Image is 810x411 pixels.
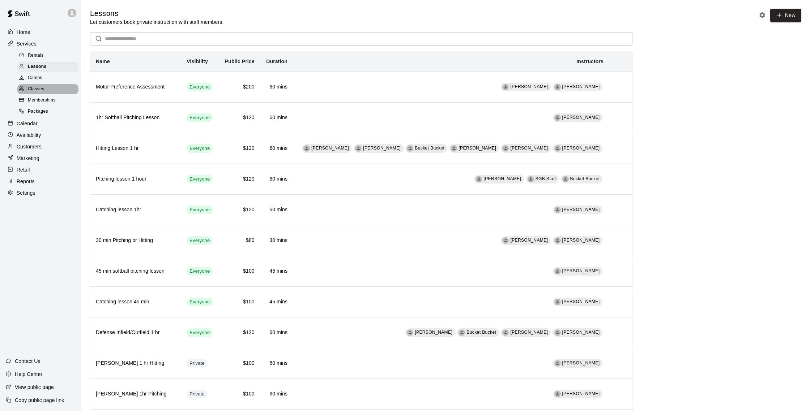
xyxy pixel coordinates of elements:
h6: 60 mins [266,329,287,337]
span: Camps [28,74,42,82]
p: Customers [17,143,42,150]
h6: 1hr Softball Pitching Lesson [96,114,175,122]
span: Private [187,391,208,398]
p: Reports [17,178,35,185]
h6: $120 [225,175,255,183]
h6: $120 [225,206,255,214]
h6: Catching lesson 45 min [96,298,175,306]
div: Mike Livoti [554,84,561,90]
h6: 60 mins [266,175,287,183]
h6: Hitting Lesson 1 hr [96,144,175,152]
span: [PERSON_NAME] [363,146,401,151]
div: Availability [6,130,76,140]
b: Visibility [187,59,208,64]
h6: 60 mins [266,390,287,398]
h6: $120 [225,329,255,337]
div: Robert Andino [451,145,457,152]
h6: 30 mins [266,237,287,245]
a: Retail [6,164,76,175]
h6: $100 [225,390,255,398]
div: Reports [6,176,76,187]
span: [PERSON_NAME] [562,207,600,212]
div: Memberships [17,95,78,105]
a: Camps [17,73,81,84]
p: Copy public page link [15,397,64,404]
div: This service is hidden, and can only be accessed via a direct link [187,390,208,398]
span: Rentals [28,52,44,59]
span: [PERSON_NAME] [562,299,600,304]
h6: Pitching lesson 1 hour [96,175,175,183]
div: Customers [6,141,76,152]
h6: $100 [225,359,255,367]
h6: $120 [225,144,255,152]
b: Instructors [576,59,604,64]
h6: 60 mins [266,83,287,91]
div: Eddy Milian [554,207,561,213]
span: [PERSON_NAME] [562,146,600,151]
div: This service is visible to all of your customers [187,83,213,91]
div: This service is visible to all of your customers [187,175,213,183]
span: Everyone [187,299,213,306]
b: Duration [266,59,287,64]
h5: Lessons [90,9,223,18]
div: Home [6,27,76,38]
div: Bucket Bucket [407,145,413,152]
div: This service is visible to all of your customers [187,205,213,214]
a: Packages [17,106,81,117]
span: Everyone [187,145,213,152]
span: Everyone [187,268,213,275]
div: Shaun Garceau [554,114,561,121]
p: Availability [17,131,41,139]
p: Calendar [17,120,38,127]
div: Bucket Bucket [562,176,569,182]
a: Rentals [17,50,81,61]
div: This service is visible to all of your customers [187,113,213,122]
h6: $120 [225,114,255,122]
span: Memberships [28,97,55,104]
h6: $100 [225,267,255,275]
p: Home [17,29,30,36]
div: This service is visible to all of your customers [187,298,213,306]
p: Marketing [17,155,39,162]
span: [PERSON_NAME] [562,115,600,120]
span: [PERSON_NAME] [311,146,349,151]
div: Shaun Garceau [303,145,310,152]
h6: $200 [225,83,255,91]
a: Settings [6,187,76,198]
p: Settings [17,189,35,196]
span: Everyone [187,329,213,336]
span: [PERSON_NAME] [562,268,600,273]
h6: $100 [225,298,255,306]
p: Contact Us [15,358,40,365]
div: Mike Livoti [355,145,362,152]
span: Bucket Bucket [466,330,496,335]
b: Public Price [225,59,255,64]
div: Marketing [6,153,76,164]
a: Memberships [17,95,81,106]
span: SGB Staff [536,176,556,181]
h6: 60 mins [266,206,287,214]
h6: Motor Preference Assessment [96,83,175,91]
span: [PERSON_NAME] [510,238,548,243]
h6: Defense Infield/Outfield 1 hr [96,329,175,337]
div: Shaun Garceau [502,237,509,244]
div: This service is hidden, and can only be accessed via a direct link [187,359,208,368]
div: Eddy Milian [554,299,561,305]
span: Everyone [187,114,213,121]
a: Classes [17,84,81,95]
h6: [PERSON_NAME] 1hr Pitching [96,390,175,398]
span: [PERSON_NAME] [562,391,600,396]
span: Lessons [28,63,47,70]
div: This service is visible to all of your customers [187,267,213,276]
span: [PERSON_NAME] [459,146,496,151]
h6: 60 mins [266,359,287,367]
div: Bucket Bucket [459,329,465,336]
span: Everyone [187,237,213,244]
div: Lessons [17,62,78,72]
span: [PERSON_NAME] [483,176,521,181]
span: [PERSON_NAME] [562,238,600,243]
p: Retail [17,166,30,173]
div: Services [6,38,76,49]
span: Packages [28,108,48,115]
